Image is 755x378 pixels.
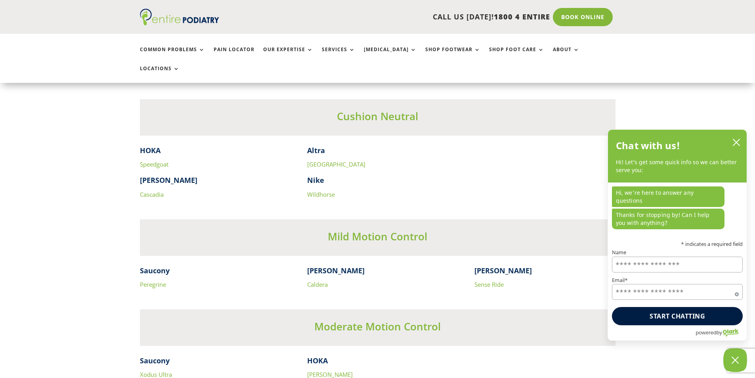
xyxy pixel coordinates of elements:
a: Caldera [307,280,328,288]
strong: Saucony [140,356,170,365]
h3: Mild Motion Control [140,229,615,248]
a: Shop Footwear [425,47,480,64]
p: CALL US [DATE]! [250,12,550,22]
img: logo (1) [140,9,219,25]
h3: Cushion Neutral [140,109,615,127]
a: Cascadia [140,190,164,198]
span: Required field [735,291,739,295]
a: Book Online [553,8,613,26]
button: Start chatting [612,307,743,325]
div: chat [608,182,747,232]
a: [GEOGRAPHIC_DATA] [307,160,365,168]
a: Peregrine [140,280,166,288]
strong: [PERSON_NAME] [474,266,532,275]
a: Our Expertise [263,47,313,64]
a: About [553,47,579,64]
a: Common Problems [140,47,205,64]
a: Powered by Olark [696,326,747,340]
strong: [PERSON_NAME] [140,175,197,185]
p: Hi! Let’s get some quick info so we can better serve you: [616,158,739,175]
span: powered [696,328,716,338]
a: Wildhorse [307,190,335,198]
h3: Moderate Motion Control [140,319,615,338]
p: Hi, we're here to answer any questions [612,186,724,207]
button: close chatbox [730,136,743,148]
span: by [717,328,722,338]
div: olark chatbox [608,129,747,341]
h2: Chat with us! [616,138,680,154]
strong: HOKA [307,356,328,365]
p: Thanks for stopping by! Can I help you with anything? [612,209,724,229]
a: Shop Foot Care [489,47,544,64]
span: 1800 4 ENTIRE [494,12,550,21]
label: Name [612,250,743,255]
a: Locations [140,66,180,83]
strong: Altra [307,146,325,155]
label: Email* [612,278,743,283]
a: Sense Ride [474,280,504,288]
a: Entire Podiatry [140,19,219,27]
a: Pain Locator [214,47,254,64]
a: Speedgoat [140,160,168,168]
strong: [PERSON_NAME] [307,266,365,275]
a: [MEDICAL_DATA] [364,47,417,64]
strong: Saucony [140,266,170,275]
strong: HOKA [140,146,161,155]
input: Email [612,284,743,300]
a: Services [322,47,355,64]
button: Close Chatbox [723,348,747,372]
p: * indicates a required field [612,242,743,247]
strong: Nike [307,175,324,185]
input: Name [612,257,743,272]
